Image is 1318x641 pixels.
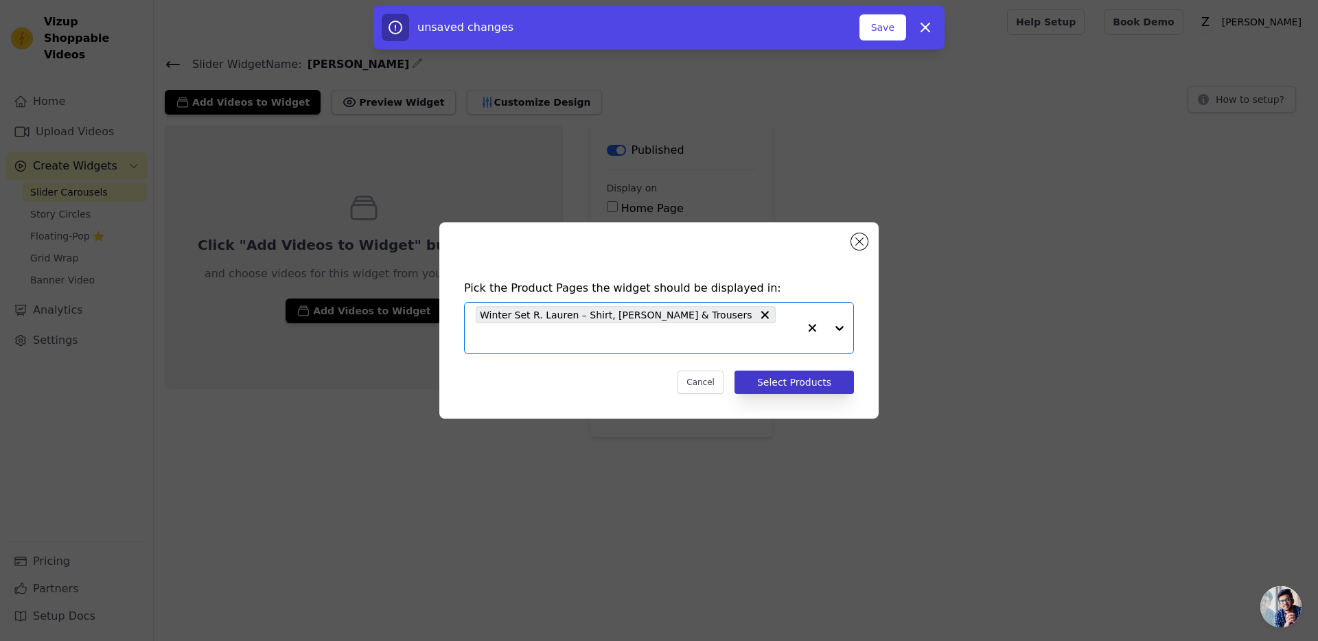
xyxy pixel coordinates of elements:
span: Winter Set R. Lauren – Shirt, [PERSON_NAME] & Trousers [480,307,752,323]
h4: Pick the Product Pages the widget should be displayed in: [464,280,854,296]
button: Select Products [735,371,854,394]
div: Open chat [1260,586,1302,627]
button: Close modal [851,233,868,250]
button: Save [859,14,906,40]
button: Cancel [678,371,724,394]
span: unsaved changes [417,21,513,34]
